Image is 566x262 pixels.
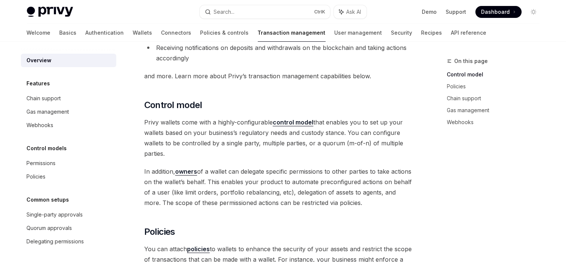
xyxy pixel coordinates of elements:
[21,170,116,183] a: Policies
[447,104,546,116] a: Gas management
[422,8,437,16] a: Demo
[481,8,510,16] span: Dashboard
[27,107,69,116] div: Gas management
[187,245,210,253] a: policies
[200,5,330,19] button: Search...CtrlK
[27,7,73,17] img: light logo
[446,8,467,16] a: Support
[27,159,56,168] div: Permissions
[27,56,52,65] div: Overview
[21,119,116,132] a: Webhooks
[86,24,124,42] a: Authentication
[214,7,235,16] div: Search...
[21,208,116,221] a: Single-party approvals
[334,5,367,19] button: Ask AI
[21,105,116,119] a: Gas management
[475,6,522,18] a: Dashboard
[335,24,382,42] a: User management
[421,24,442,42] a: Recipes
[528,6,540,18] button: Toggle dark mode
[60,24,77,42] a: Basics
[144,99,202,111] span: Control model
[27,79,50,88] h5: Features
[21,235,116,248] a: Delegating permissions
[455,57,488,66] span: On this page
[27,121,54,130] div: Webhooks
[144,166,413,208] span: In addition, of a wallet can delegate specific permissions to other parties to take actions on th...
[27,210,83,219] div: Single-party approvals
[27,224,72,233] div: Quorum approvals
[144,117,413,159] span: Privy wallets come with a highly-configurable that enables you to set up your wallets based on yo...
[21,54,116,67] a: Overview
[200,24,249,42] a: Policies & controls
[451,24,487,42] a: API reference
[447,92,546,104] a: Chain support
[21,221,116,235] a: Quorum approvals
[447,81,546,92] a: Policies
[27,237,84,246] div: Delegating permissions
[447,69,546,81] a: Control model
[27,24,51,42] a: Welcome
[175,168,197,176] a: owners
[133,24,152,42] a: Wallets
[273,119,313,126] a: control model
[258,24,326,42] a: Transaction management
[144,226,175,238] span: Policies
[347,8,361,16] span: Ask AI
[144,71,413,81] span: and more. Learn more about Privy’s transaction management capabilities below.
[27,172,46,181] div: Policies
[447,116,546,128] a: Webhooks
[314,9,326,15] span: Ctrl K
[27,195,69,204] h5: Common setups
[161,24,192,42] a: Connectors
[21,92,116,105] a: Chain support
[391,24,412,42] a: Security
[21,157,116,170] a: Permissions
[27,144,67,153] h5: Control models
[144,42,413,63] li: Receiving notifications on deposits and withdrawals on the blockchain and taking actions accordingly
[27,94,61,103] div: Chain support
